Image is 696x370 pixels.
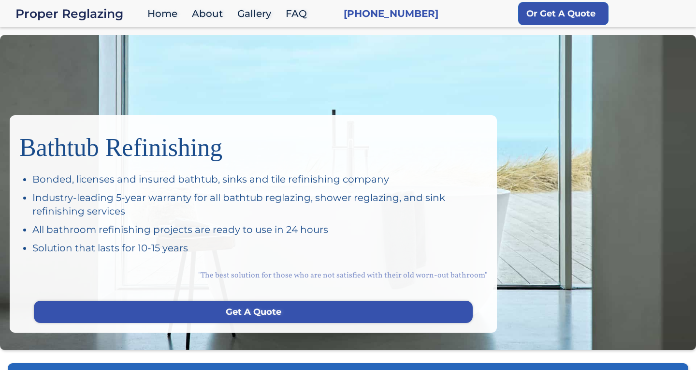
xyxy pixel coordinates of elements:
[15,7,143,20] a: home
[344,7,438,20] a: [PHONE_NUMBER]
[518,2,609,25] a: Or Get A Quote
[15,7,143,20] div: Proper Reglazing
[32,223,487,236] div: All bathroom refinishing projects are ready to use in 24 hours
[32,241,487,255] div: Solution that lasts for 10-15 years
[32,172,487,186] div: Bonded, licenses and insured bathtub, sinks and tile refinishing company
[143,3,187,24] a: Home
[187,3,232,24] a: About
[34,301,473,323] a: Get A Quote
[281,3,317,24] a: FAQ
[32,191,487,218] div: Industry-leading 5-year warranty for all bathtub reglazing, shower reglazing, and sink refinishin...
[232,3,281,24] a: Gallery
[19,260,487,291] div: "The best solution for those who are not satisfied with their old worn-out bathroom"
[19,125,487,163] h1: Bathtub Refinishing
